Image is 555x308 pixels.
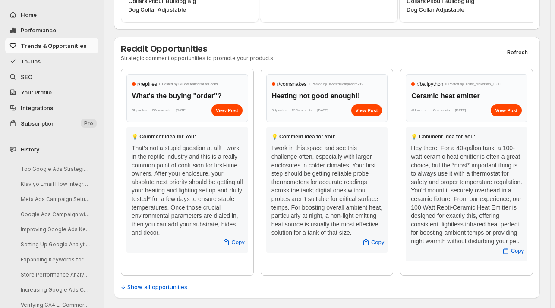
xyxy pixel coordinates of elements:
button: Improving Google Ads Keyword Strategy [14,223,96,236]
a: Your Profile [5,85,98,100]
div: I work in this space and see this challenge often, especially with larger enclosures in colder cl... [271,144,383,237]
span: [DATE] [176,106,186,115]
span: 💡 Comment Idea for You: [271,134,336,140]
span: [DATE] [455,106,466,115]
button: Expanding Keywords for Niche Google Ads [14,253,96,266]
span: • [159,80,161,88]
span: Subscription [21,120,55,127]
span: r/ cornsnakes [277,80,307,88]
div: That's not a stupid question at all! I work in the reptile industry and this is a really common p... [132,144,243,237]
span: Performance [21,27,56,34]
div: Hey there! For a 40-gallon tank, a 100-watt ceramic heat emitter is often a great choice, but the... [411,144,522,245]
button: Klaviyo Email Flow Integration Issues [14,177,96,191]
span: Integrations [21,104,53,111]
span: r/ ballpython [416,80,443,88]
span: History [21,145,39,154]
span: 💡 Comment Idea for You: [132,134,196,140]
button: Copy [496,244,529,258]
span: Refresh [507,49,528,56]
span: • [445,80,447,88]
button: Home [5,7,98,22]
button: Trends & Opportunities [5,38,98,53]
span: 5 Upvotes [272,106,287,115]
button: Google Ads Campaign with Shopify Product [14,207,96,221]
button: Meta Ads Campaign Setup from Shopify [14,192,96,206]
span: ↓ Show all opportunities [121,283,187,291]
button: ↓ Show all opportunities [116,280,192,294]
button: Refresh [502,47,533,59]
span: Posted by u/ WeirdComposer6712 [312,80,363,88]
h3: Ceramic heat emitter [411,92,522,101]
a: View Post [211,104,243,116]
span: Trends & Opportunities [21,42,87,49]
span: 15 Comments [291,106,312,115]
button: Copy [356,236,389,249]
a: View Post [491,104,522,116]
button: Increasing Google Ads Campaign Budget [14,283,96,296]
span: SEO [21,73,32,80]
button: To-Dos [5,53,98,69]
span: 💡 Comment Idea for You: [411,134,475,140]
span: Home [21,11,37,18]
span: r/ reptiles [137,80,157,88]
button: Top Google Ads Strategies in Pet Supplies [14,162,96,176]
button: Performance [5,22,98,38]
a: Integrations [5,100,98,116]
button: Store Performance Analysis and Recommendations [14,268,96,281]
span: 7 Comments [152,106,170,115]
span: [DATE] [317,106,328,115]
h3: Reddit Opportunities [121,44,273,54]
h3: Heating not good enough!! [272,92,382,101]
button: Copy [217,236,249,249]
button: Subscription [5,116,98,131]
span: Copy [231,238,244,247]
span: Pro [84,120,93,127]
span: Copy [371,238,384,247]
p: Strategic comment opportunities to promote your products [121,55,273,62]
span: Posted by u/ dink_dinkerson_1080 [448,80,501,88]
h3: What's the buying "order"? [132,92,243,101]
span: To-Dos [21,58,41,65]
span: 4 Upvotes [411,106,426,115]
span: 5 Upvotes [132,106,147,115]
a: View Post [351,104,382,116]
span: 1 Comments [431,106,450,115]
span: Copy [511,247,524,255]
button: Setting Up Google Analytics Goals [14,238,96,251]
span: • [308,80,310,88]
span: Your Profile [21,89,52,96]
a: SEO [5,69,98,85]
span: Posted by u/ ILoveAnimalsAndBooks [162,80,218,88]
